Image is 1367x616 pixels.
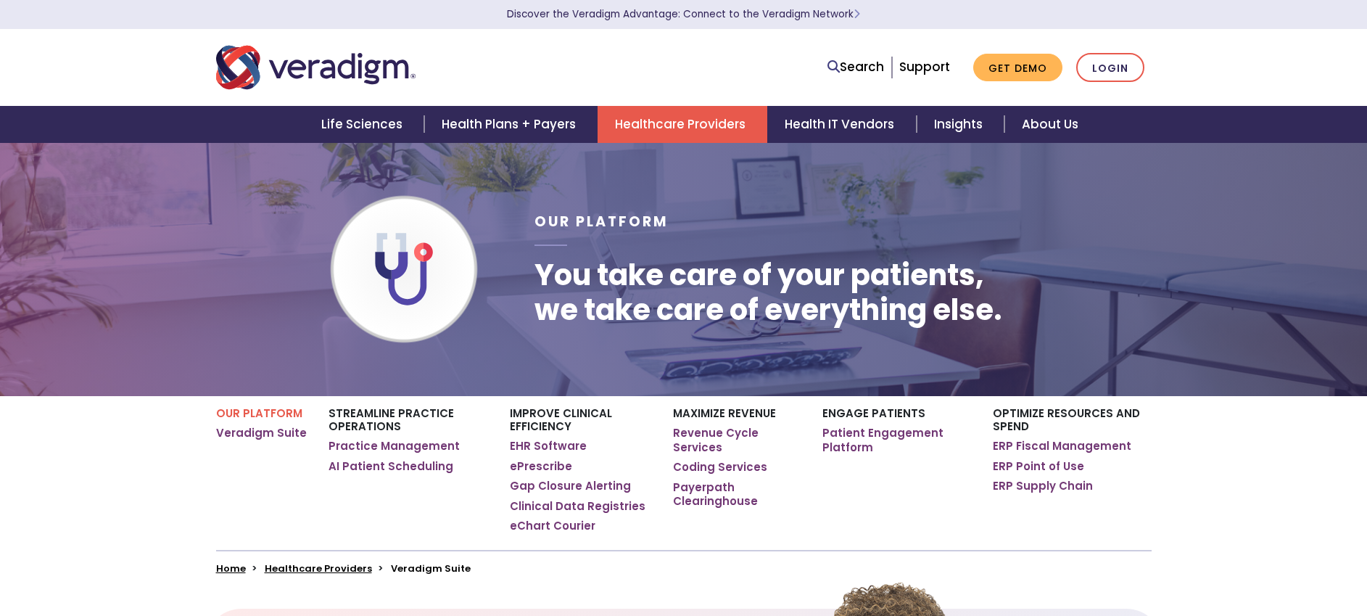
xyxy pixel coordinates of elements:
a: Login [1076,53,1144,83]
a: AI Patient Scheduling [329,459,453,474]
a: Home [216,562,246,575]
a: Get Demo [973,54,1062,82]
a: ERP Fiscal Management [993,439,1131,453]
a: About Us [1004,106,1096,143]
a: EHR Software [510,439,587,453]
a: Healthcare Providers [598,106,767,143]
a: ERP Point of Use [993,459,1084,474]
a: Practice Management [329,439,460,453]
a: Healthcare Providers [265,562,372,575]
a: Payerpath Clearinghouse [673,480,800,509]
a: Coding Services [673,460,767,475]
a: Support [899,58,950,75]
a: Patient Engagement Platform [822,426,971,454]
a: Discover the Veradigm Advantage: Connect to the Veradigm NetworkLearn More [507,7,860,21]
a: Revenue Cycle Services [673,426,800,454]
img: Veradigm logo [216,44,416,91]
a: ERP Supply Chain [993,479,1093,493]
a: Gap Closure Alerting [510,479,631,493]
a: ePrescribe [510,459,572,474]
a: Insights [917,106,1004,143]
a: Search [827,57,884,77]
a: Life Sciences [304,106,424,143]
a: Veradigm Suite [216,426,307,440]
span: Our Platform [534,212,669,231]
a: eChart Courier [510,519,595,533]
a: Health IT Vendors [767,106,916,143]
h1: You take care of your patients, we take care of everything else. [534,258,1002,327]
a: Clinical Data Registries [510,499,645,514]
span: Learn More [854,7,860,21]
a: Health Plans + Payers [424,106,598,143]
